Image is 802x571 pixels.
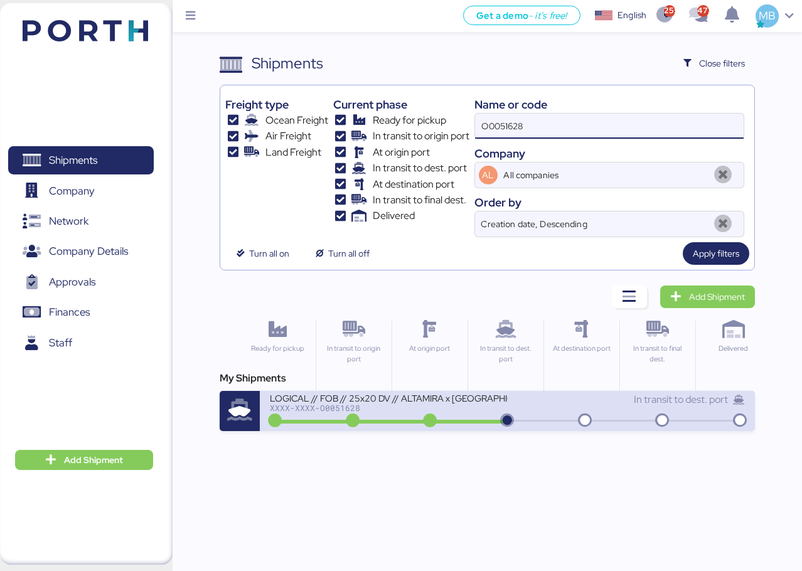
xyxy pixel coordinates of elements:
span: In transit to dest. port [634,393,728,406]
a: Approvals [8,268,154,297]
input: AL [501,163,708,188]
div: Order by [474,194,744,211]
span: Turn all off [328,246,370,261]
span: Approvals [49,273,95,291]
span: MB [759,8,776,24]
a: Company Details [8,237,154,266]
div: Delivered [701,343,766,354]
div: LOGICAL // FOB // 25x20 DV // ALTAMIRA x [GEOGRAPHIC_DATA] // BKG: EBKG13245214 [270,392,507,403]
span: Delivered [373,208,415,223]
div: Company [474,145,744,162]
span: Close filters [699,56,745,71]
button: Apply filters [683,242,749,265]
button: Turn all on [225,242,299,265]
a: Staff [8,329,154,358]
span: Land Freight [265,145,321,160]
button: Menu [180,6,201,27]
div: In transit to final dest. [625,343,690,365]
span: Add Shipment [64,452,123,467]
div: Name or code [474,96,744,113]
a: Network [8,207,154,236]
span: Network [49,212,88,230]
span: Ocean Freight [265,113,328,128]
span: AL [482,168,494,182]
div: At origin port [397,343,462,354]
span: Finances [49,303,90,321]
span: In transit to dest. port [373,161,467,176]
div: Ready for pickup [245,343,310,354]
span: At destination port [373,177,454,192]
span: Shipments [49,151,97,169]
a: Finances [8,298,154,327]
div: At destination port [549,343,614,354]
span: Add Shipment [689,289,745,304]
span: Air Freight [265,129,311,144]
a: Shipments [8,146,154,175]
span: Apply filters [693,246,739,261]
button: Turn all off [304,242,380,265]
span: Company Details [49,242,128,260]
div: XXXX-XXXX-O0051628 [270,403,507,412]
div: In transit to dest. port [473,343,538,365]
div: My Shipments [220,371,755,386]
span: Ready for pickup [373,113,446,128]
span: In transit to final dest. [373,193,466,208]
a: Add Shipment [660,285,755,308]
div: Shipments [252,52,323,75]
span: Staff [49,334,72,352]
span: At origin port [373,145,430,160]
button: Add Shipment [15,450,153,470]
span: Company [49,182,95,200]
span: Turn all on [249,246,289,261]
div: In transit to origin port [321,343,386,365]
div: English [618,9,646,22]
div: Current phase [333,96,469,113]
span: In transit to origin port [373,129,469,144]
button: Close filters [673,52,755,75]
a: Company [8,176,154,205]
div: Freight type [225,96,328,113]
